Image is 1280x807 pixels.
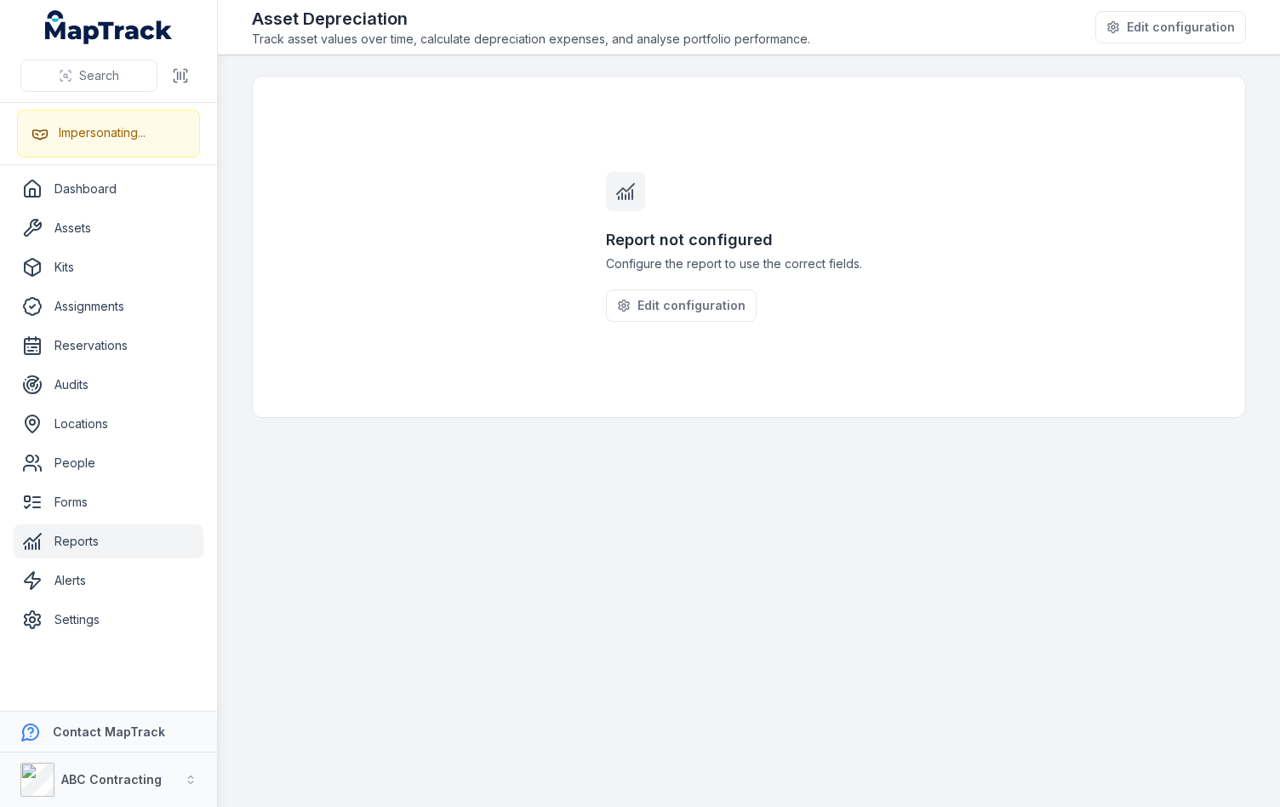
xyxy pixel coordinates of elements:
[59,124,146,141] div: Impersonating...
[14,211,203,245] a: Assets
[61,772,162,787] strong: ABC Contracting
[14,564,203,598] a: Alerts
[14,603,203,637] a: Settings
[14,446,203,480] a: People
[606,289,757,322] button: Edit configuration
[252,7,810,31] h2: Asset Depreciation
[53,724,165,739] strong: Contact MapTrack
[14,407,203,441] a: Locations
[606,255,892,272] span: Configure the report to use the correct fields.
[14,289,203,323] a: Assignments
[252,31,810,48] span: Track asset values over time, calculate depreciation expenses, and analyse portfolio performance.
[606,228,892,252] h3: Report not configured
[20,60,157,92] button: Search
[14,485,203,519] a: Forms
[45,10,173,44] a: MapTrack
[14,250,203,284] a: Kits
[79,67,119,84] span: Search
[1095,11,1246,43] button: Edit configuration
[14,368,203,402] a: Audits
[14,172,203,206] a: Dashboard
[14,329,203,363] a: Reservations
[14,524,203,558] a: Reports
